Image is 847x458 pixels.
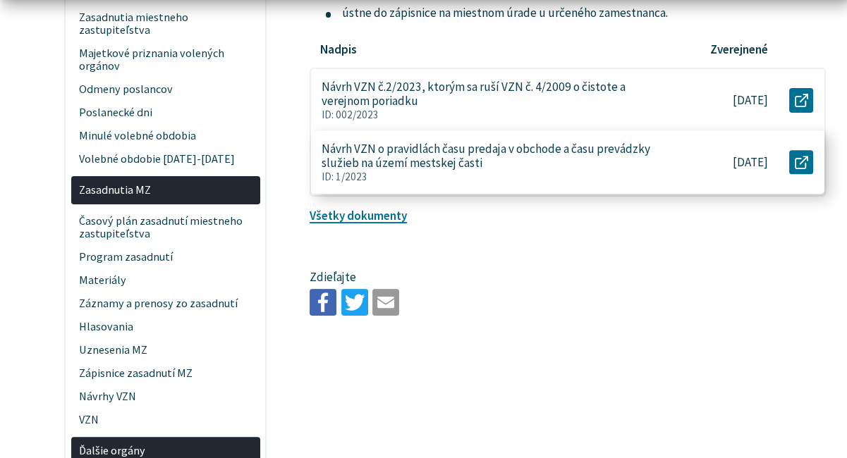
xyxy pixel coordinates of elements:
span: Zasadnutia MZ [79,178,252,202]
p: ID: 1/2023 [322,171,667,183]
a: Všetky dokumenty [310,208,407,223]
li: ústne do zápisnice na miestnom úrade u určeného zamestnanca. [326,4,786,23]
a: Majetkové priznania volených orgánov [71,42,260,78]
span: Majetkové priznania volených orgánov [79,42,252,78]
span: Návrhy VZN [79,385,252,408]
span: Materiály [79,268,252,292]
p: Návrh VZN č.2/2023, ktorým sa ruší VZN č. 4/2009 o čistote a verejnom poriadku [322,80,667,109]
span: Zasadnutia miestneho zastupiteľstva [79,6,252,42]
a: Zápisnice zasadnutí MZ [71,361,260,385]
a: Zasadnutia miestneho zastupiteľstva [71,6,260,42]
a: Časový plán zasadnutí miestneho zastupiteľstva [71,210,260,246]
span: Hlasovania [79,315,252,338]
p: [DATE] [733,93,768,108]
a: Program zasadnutí [71,245,260,268]
a: Zasadnutia MZ [71,176,260,205]
a: Materiály [71,268,260,292]
a: Minulé volebné obdobia [71,124,260,147]
a: Volebné obdobie [DATE]-[DATE] [71,147,260,171]
span: Uznesenia MZ [79,338,252,361]
p: Zdieľajte [310,268,826,287]
span: Program zasadnutí [79,245,252,268]
a: VZN [71,408,260,431]
span: Odmeny poslancov [79,78,252,101]
span: Záznamy a prenosy zo zasadnutí [79,292,252,315]
span: Poslanecké dni [79,101,252,124]
a: Záznamy a prenosy zo zasadnutí [71,292,260,315]
p: Zverejnené [710,42,768,57]
img: Zdieľať na Twitteri [341,289,368,316]
span: Volebné obdobie [DATE]-[DATE] [79,147,252,171]
p: Nadpis [320,42,357,57]
a: Hlasovania [71,315,260,338]
p: Návrh VZN o pravidlách času predaja v obchode a času prevádzky služieb na území mestskej časti [322,142,667,171]
a: Odmeny poslancov [71,78,260,101]
span: VZN [79,408,252,431]
span: Zápisnice zasadnutí MZ [79,361,252,385]
p: ID: 002/2023 [322,109,667,121]
a: Uznesenia MZ [71,338,260,361]
p: [DATE] [733,155,768,170]
a: Návrhy VZN [71,385,260,408]
img: Zdieľať na Facebooku [310,289,336,316]
img: Zdieľať e-mailom [372,289,399,316]
span: Časový plán zasadnutí miestneho zastupiteľstva [79,210,252,246]
span: Minulé volebné obdobia [79,124,252,147]
a: Poslanecké dni [71,101,260,124]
